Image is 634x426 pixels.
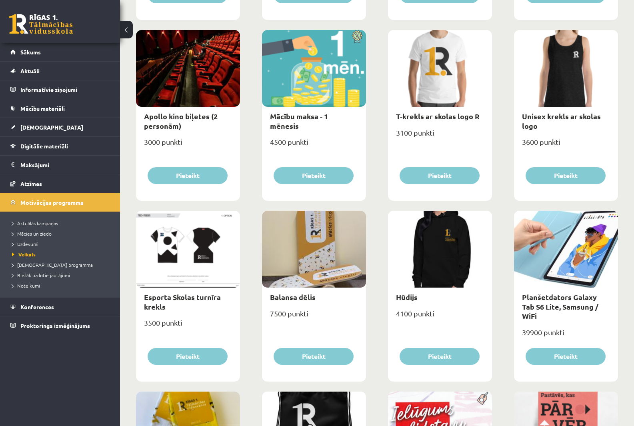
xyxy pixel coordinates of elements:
a: Informatīvie ziņojumi [10,80,110,99]
legend: Informatīvie ziņojumi [20,80,110,99]
span: Uzdevumi [12,241,38,247]
div: 3500 punkti [136,316,240,336]
div: 3600 punkti [514,135,618,155]
span: Konferences [20,303,54,310]
a: Hūdijs [396,292,418,302]
a: Proktoringa izmēģinājums [10,316,110,335]
a: Esporta Skolas turnīra krekls [144,292,221,311]
a: Mācies un ziedo [12,230,112,237]
a: Konferences [10,298,110,316]
span: Proktoringa izmēģinājums [20,322,90,329]
button: Pieteikt [526,167,606,184]
button: Pieteikt [526,348,606,365]
a: Aktuālās kampaņas [12,220,112,227]
a: Sākums [10,43,110,61]
a: Balansa dēlis [270,292,316,302]
div: 3000 punkti [136,135,240,155]
a: Unisex krekls ar skolas logo [522,112,601,130]
a: Atzīmes [10,174,110,193]
a: Motivācijas programma [10,193,110,212]
a: Planšetdators Galaxy Tab S6 Lite, Samsung / WiFi [522,292,598,320]
span: Sākums [20,48,41,56]
a: Veikals [12,251,112,258]
button: Pieteikt [274,348,354,365]
button: Pieteikt [274,167,354,184]
a: Biežāk uzdotie jautājumi [12,272,112,279]
div: 4500 punkti [262,135,366,155]
a: Mācību maksa - 1 mēnesis [270,112,328,130]
span: Aktuālās kampaņas [12,220,58,226]
a: Apollo kino biļetes (2 personām) [144,112,218,130]
span: [DEMOGRAPHIC_DATA] [20,124,83,131]
legend: Maksājumi [20,156,110,174]
span: Noteikumi [12,282,40,289]
img: Atlaide [348,30,366,44]
button: Pieteikt [148,167,228,184]
a: Mācību materiāli [10,99,110,118]
a: Uzdevumi [12,240,112,248]
a: [DEMOGRAPHIC_DATA] [10,118,110,136]
div: 39900 punkti [514,326,618,346]
a: Noteikumi [12,282,112,289]
a: Digitālie materiāli [10,137,110,155]
span: Mācies un ziedo [12,230,52,237]
div: 4100 punkti [388,307,492,327]
button: Pieteikt [400,167,480,184]
span: Mācību materiāli [20,105,65,112]
span: [DEMOGRAPHIC_DATA] programma [12,262,93,268]
a: [DEMOGRAPHIC_DATA] programma [12,261,112,268]
button: Pieteikt [400,348,480,365]
div: 7500 punkti [262,307,366,327]
button: Pieteikt [148,348,228,365]
span: Motivācijas programma [20,199,84,206]
span: Veikals [12,251,36,258]
a: Rīgas 1. Tālmācības vidusskola [9,14,73,34]
a: Maksājumi [10,156,110,174]
span: Digitālie materiāli [20,142,68,150]
img: Populāra prece [474,392,492,405]
a: T-krekls ar skolas logo R [396,112,480,121]
a: Aktuāli [10,62,110,80]
span: Aktuāli [20,67,40,74]
div: 3100 punkti [388,126,492,146]
span: Biežāk uzdotie jautājumi [12,272,70,278]
span: Atzīmes [20,180,42,187]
